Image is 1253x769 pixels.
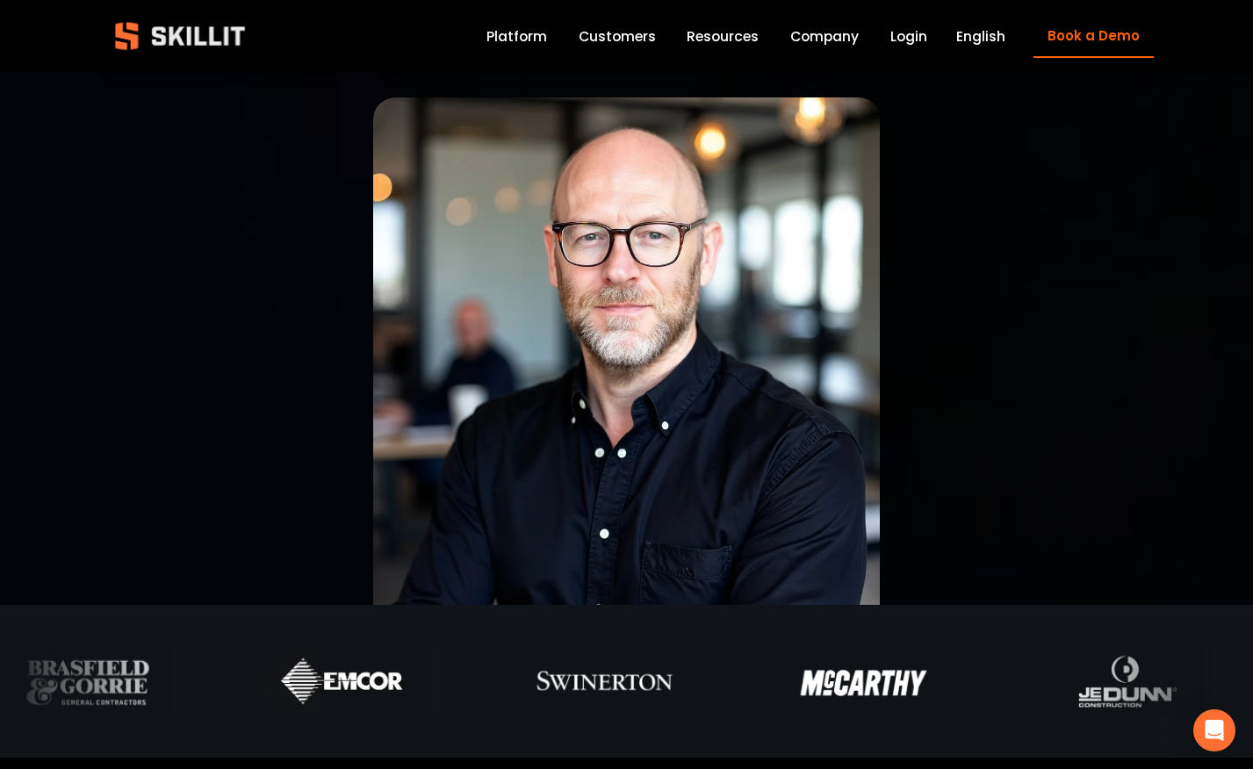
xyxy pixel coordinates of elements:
div: Open Intercom Messenger [1193,709,1235,751]
span: English [956,26,1005,47]
a: Platform [486,25,547,48]
a: Login [890,25,927,48]
a: Book a Demo [1033,15,1153,58]
a: Customers [579,25,656,48]
span: Resources [687,26,759,47]
div: language picker [956,25,1005,48]
a: folder dropdown [687,25,759,48]
a: Company [790,25,859,48]
img: Skillit [100,10,260,62]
